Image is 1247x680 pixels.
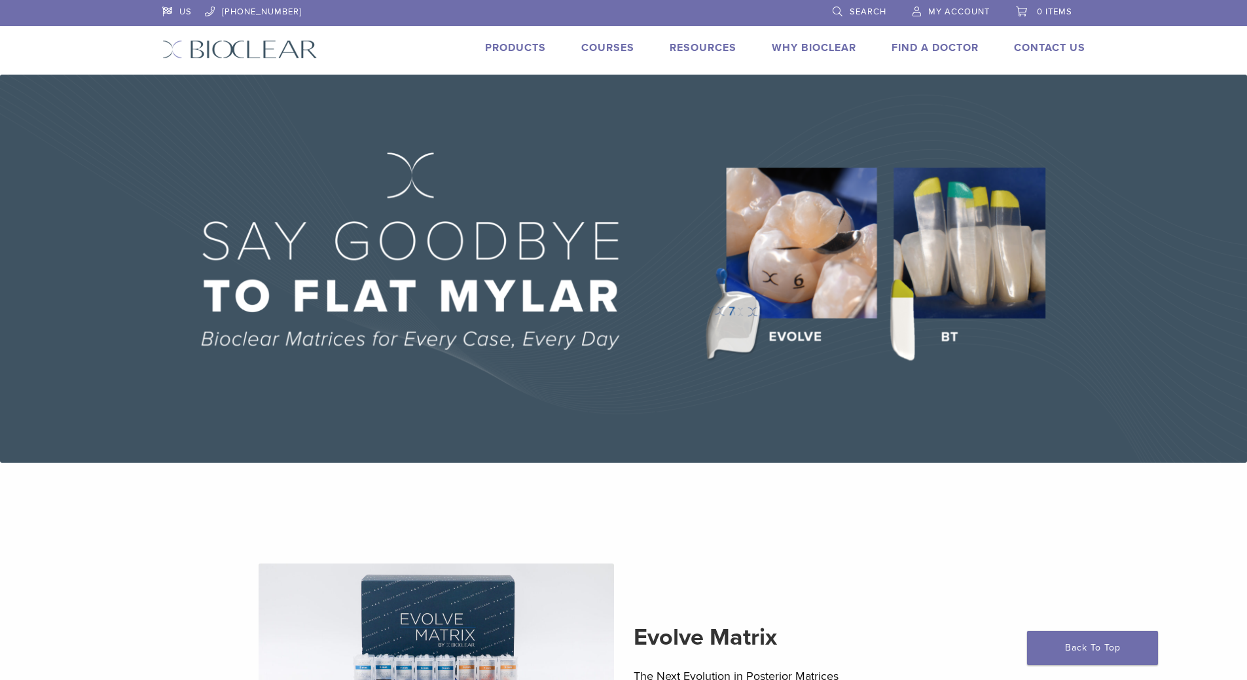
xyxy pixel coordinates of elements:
span: 0 items [1037,7,1072,17]
h2: Evolve Matrix [634,622,989,653]
img: Bioclear [162,40,317,59]
a: Products [485,41,546,54]
a: Contact Us [1014,41,1085,54]
a: Resources [670,41,736,54]
a: Courses [581,41,634,54]
a: Find A Doctor [892,41,979,54]
a: Back To Top [1027,631,1158,665]
a: Why Bioclear [772,41,856,54]
span: My Account [928,7,990,17]
span: Search [850,7,886,17]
